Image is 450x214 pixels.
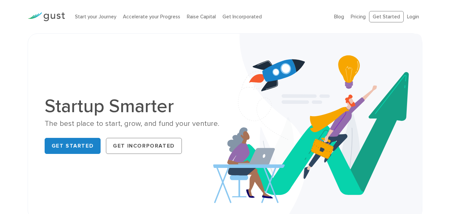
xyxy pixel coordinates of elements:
a: Pricing [351,14,366,20]
a: Raise Capital [187,14,216,20]
a: Get Started [369,11,404,23]
a: Start your Journey [75,14,116,20]
a: Blog [334,14,344,20]
a: Get Incorporated [106,138,182,154]
a: Accelerate your Progress [123,14,180,20]
h1: Startup Smarter [45,97,220,116]
a: Get Incorporated [223,14,262,20]
div: The best place to start, grow, and fund your venture. [45,119,220,129]
a: Get Started [45,138,101,154]
a: Login [407,14,419,20]
img: Gust Logo [28,12,65,21]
